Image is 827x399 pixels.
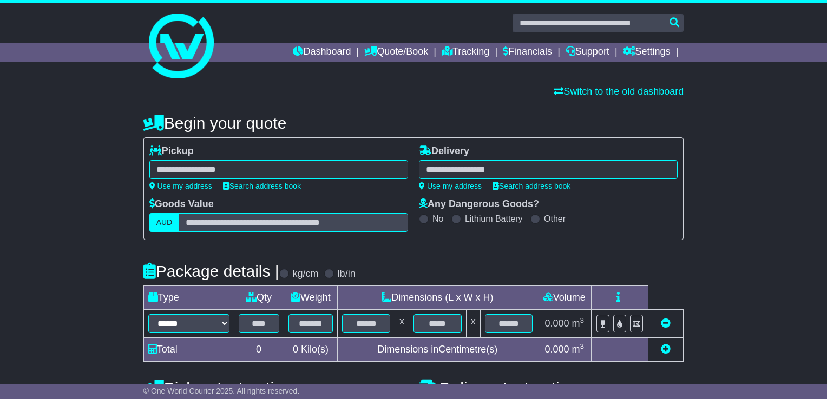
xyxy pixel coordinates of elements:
[580,342,585,350] sup: 3
[661,318,671,329] a: Remove this item
[293,43,351,62] a: Dashboard
[293,344,298,355] span: 0
[149,182,212,190] a: Use my address
[580,316,585,324] sup: 3
[234,338,284,362] td: 0
[149,198,214,210] label: Goods Value
[545,318,569,329] span: 0.000
[537,286,592,310] td: Volume
[419,145,469,157] label: Delivery
[545,344,569,355] span: 0.000
[395,310,409,338] td: x
[419,198,539,210] label: Any Dangerous Goods?
[364,43,428,62] a: Quote/Book
[554,86,684,97] a: Switch to the old dashboard
[572,318,585,329] span: m
[503,43,552,62] a: Financials
[143,262,279,280] h4: Package details |
[544,214,566,224] label: Other
[284,286,338,310] td: Weight
[149,213,180,232] label: AUD
[338,286,537,310] td: Dimensions (L x W x H)
[466,310,480,338] td: x
[293,268,319,280] label: kg/cm
[419,182,482,190] a: Use my address
[623,43,671,62] a: Settings
[432,214,443,224] label: No
[143,338,234,362] td: Total
[572,344,585,355] span: m
[419,379,684,397] h4: Delivery Instructions
[284,338,338,362] td: Kilo(s)
[338,268,356,280] label: lb/in
[149,145,194,157] label: Pickup
[661,344,671,355] a: Add new item
[234,286,284,310] td: Qty
[143,379,408,397] h4: Pickup Instructions
[566,43,609,62] a: Support
[143,286,234,310] td: Type
[493,182,570,190] a: Search address book
[143,114,684,132] h4: Begin your quote
[442,43,489,62] a: Tracking
[143,387,300,395] span: © One World Courier 2025. All rights reserved.
[223,182,301,190] a: Search address book
[465,214,523,224] label: Lithium Battery
[338,338,537,362] td: Dimensions in Centimetre(s)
